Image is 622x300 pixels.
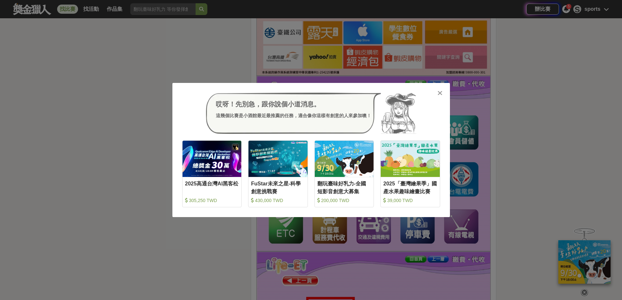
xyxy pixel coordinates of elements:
[251,180,305,195] div: FuStar未來之星-科學創意挑戰賽
[216,99,371,109] div: 哎呀！先別急，跟你說個小道消息。
[381,141,440,177] img: Cover Image
[380,140,440,207] a: Cover Image2025「臺灣繪果季」國產水果趣味繪畫比賽 39,000 TWD
[185,197,239,204] div: 305,250 TWD
[248,141,308,177] img: Cover Image
[251,197,305,204] div: 430,000 TWD
[315,141,374,177] img: Cover Image
[383,197,437,204] div: 39,000 TWD
[317,180,371,195] div: 翻玩臺味好乳力-全國短影音創意大募集
[182,140,242,207] a: Cover Image2025高通台灣AI黑客松 305,250 TWD
[216,112,371,119] div: 這幾個比賽是小酒館最近最推薦的任務，適合像你這樣有創意的人來參加噢！
[317,197,371,204] div: 200,000 TWD
[314,140,374,207] a: Cover Image翻玩臺味好乳力-全國短影音創意大募集 200,000 TWD
[248,140,308,207] a: Cover ImageFuStar未來之星-科學創意挑戰賽 430,000 TWD
[383,180,437,195] div: 2025「臺灣繪果季」國產水果趣味繪畫比賽
[185,180,239,195] div: 2025高通台灣AI黑客松
[183,141,242,177] img: Cover Image
[381,93,416,134] img: Avatar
